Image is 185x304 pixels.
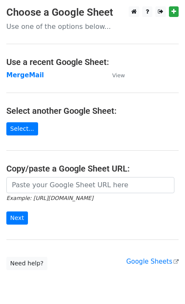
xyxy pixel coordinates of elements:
a: MergeMail [6,71,44,79]
h4: Copy/paste a Google Sheet URL: [6,163,179,174]
p: Use one of the options below... [6,22,179,31]
h4: Use a recent Google Sheet: [6,57,179,67]
input: Next [6,211,28,225]
a: Select... [6,122,38,135]
h3: Choose a Google Sheet [6,6,179,19]
small: View [112,72,125,79]
input: Paste your Google Sheet URL here [6,177,174,193]
a: Google Sheets [126,258,179,265]
small: Example: [URL][DOMAIN_NAME] [6,195,93,201]
a: Need help? [6,257,47,270]
h4: Select another Google Sheet: [6,106,179,116]
a: View [104,71,125,79]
